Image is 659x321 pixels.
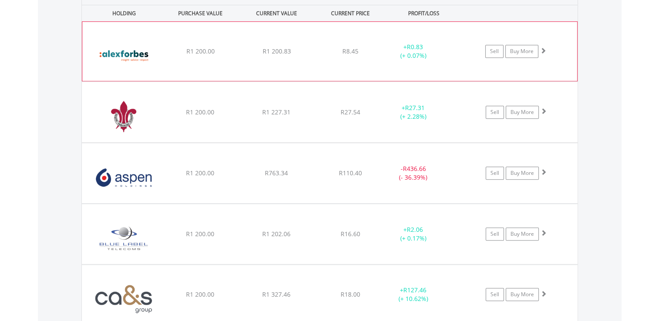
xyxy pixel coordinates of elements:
[86,93,161,140] img: EQU.ZA.ART.png
[407,43,423,51] span: R0.83
[186,230,214,238] span: R1 200.00
[381,225,446,243] div: + (+ 0.17%)
[403,164,426,173] span: R436.66
[186,290,214,298] span: R1 200.00
[505,45,538,58] a: Buy More
[186,47,214,55] span: R1 200.00
[486,106,504,119] a: Sell
[407,225,423,234] span: R2.06
[486,288,504,301] a: Sell
[380,43,446,60] div: + (+ 0.07%)
[82,5,162,21] div: HOLDING
[342,47,358,55] span: R8.45
[506,106,539,119] a: Buy More
[341,108,360,116] span: R27.54
[506,167,539,180] a: Buy More
[262,290,291,298] span: R1 327.46
[381,164,446,182] div: - (- 36.39%)
[506,288,539,301] a: Buy More
[341,290,360,298] span: R18.00
[240,5,314,21] div: CURRENT VALUE
[262,230,291,238] span: R1 202.06
[485,45,504,58] a: Sell
[381,104,446,121] div: + (+ 2.28%)
[186,108,214,116] span: R1 200.00
[387,5,461,21] div: PROFIT/LOSS
[262,108,291,116] span: R1 227.31
[339,169,362,177] span: R110.40
[315,5,385,21] div: CURRENT PRICE
[486,227,504,241] a: Sell
[86,215,161,262] img: EQU.ZA.BLU.png
[86,154,161,201] img: EQU.ZA.APN.png
[405,104,425,112] span: R27.31
[262,47,291,55] span: R1 200.83
[163,5,238,21] div: PURCHASE VALUE
[381,286,446,303] div: + (+ 10.62%)
[341,230,360,238] span: R16.60
[186,169,214,177] span: R1 200.00
[265,169,288,177] span: R763.34
[486,167,504,180] a: Sell
[403,286,426,294] span: R127.46
[506,227,539,241] a: Buy More
[87,33,162,79] img: EQU.ZA.AFH.png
